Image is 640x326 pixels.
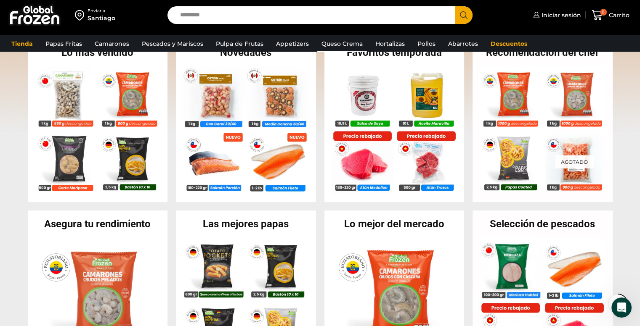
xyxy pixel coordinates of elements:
[75,8,88,22] img: address-field-icon.svg
[607,11,629,19] span: Carrito
[486,36,531,52] a: Descuentos
[88,14,115,22] div: Santiago
[324,219,465,229] h2: Lo mejor del mercado
[324,47,465,58] h2: Favoritos temporada
[473,47,613,58] h2: Recomendación del chef
[7,36,37,52] a: Tienda
[590,5,632,25] a: 0 Carrito
[444,36,482,52] a: Abarrotes
[176,47,316,58] h2: Novedades
[138,36,207,52] a: Pescados y Mariscos
[600,9,607,16] span: 0
[90,36,133,52] a: Camarones
[371,36,409,52] a: Hortalizas
[28,219,168,229] h2: Asegura tu rendimiento
[176,219,316,229] h2: Las mejores papas
[455,6,473,24] button: Search button
[413,36,440,52] a: Pollos
[555,155,594,168] p: Agotado
[212,36,268,52] a: Pulpa de Frutas
[473,219,613,229] h2: Selección de pescados
[28,47,168,58] h2: Lo más vendido
[272,36,313,52] a: Appetizers
[41,36,86,52] a: Papas Fritas
[611,297,632,318] iframe: Intercom live chat
[317,36,367,52] a: Queso Crema
[539,11,581,19] span: Iniciar sesión
[531,7,581,24] a: Iniciar sesión
[88,8,115,14] div: Enviar a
